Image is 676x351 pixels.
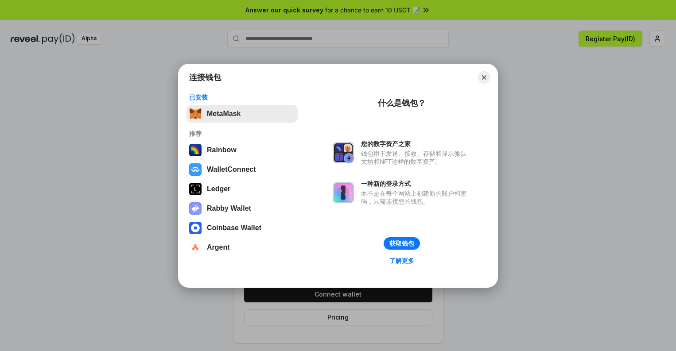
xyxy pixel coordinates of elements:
div: 您的数字资产之家 [361,140,471,148]
div: 什么是钱包？ [378,98,426,108]
img: svg+xml,%3Csvg%20width%3D%22120%22%20height%3D%22120%22%20viewBox%3D%220%200%20120%20120%22%20fil... [189,144,202,156]
button: WalletConnect [186,161,298,178]
button: Argent [186,239,298,256]
div: 了解更多 [389,257,414,265]
button: 获取钱包 [384,237,420,250]
img: svg+xml,%3Csvg%20xmlns%3D%22http%3A%2F%2Fwww.w3.org%2F2000%2Fsvg%22%20fill%3D%22none%22%20viewBox... [333,182,354,203]
div: 而不是在每个网站上创建新的账户和密码，只需连接您的钱包。 [361,189,471,205]
div: Argent [207,243,230,251]
button: Coinbase Wallet [186,219,298,237]
div: WalletConnect [207,166,256,174]
img: svg+xml,%3Csvg%20xmlns%3D%22http%3A%2F%2Fwww.w3.org%2F2000%2Fsvg%22%20fill%3D%22none%22%20viewBox... [333,142,354,163]
a: 了解更多 [384,255,420,266]
div: Rabby Wallet [207,204,251,212]
button: Rabby Wallet [186,200,298,217]
img: svg+xml,%3Csvg%20fill%3D%22none%22%20height%3D%2233%22%20viewBox%3D%220%200%2035%2033%22%20width%... [189,108,202,120]
div: 推荐 [189,130,295,138]
div: 钱包用于发送、接收、存储和显示像以太坊和NFT这样的数字资产。 [361,150,471,166]
button: Rainbow [186,141,298,159]
div: 一种新的登录方式 [361,180,471,188]
img: svg+xml,%3Csvg%20width%3D%2228%22%20height%3D%2228%22%20viewBox%3D%220%200%2028%2028%22%20fill%3D... [189,222,202,234]
button: Close [478,71,490,84]
div: Coinbase Wallet [207,224,261,232]
div: 已安装 [189,93,295,101]
img: svg+xml,%3Csvg%20xmlns%3D%22http%3A%2F%2Fwww.w3.org%2F2000%2Fsvg%22%20width%3D%2228%22%20height%3... [189,183,202,195]
h1: 连接钱包 [189,72,221,83]
div: 获取钱包 [389,239,414,247]
button: Ledger [186,180,298,198]
div: MetaMask [207,110,241,118]
div: Rainbow [207,146,237,154]
img: svg+xml,%3Csvg%20xmlns%3D%22http%3A%2F%2Fwww.w3.org%2F2000%2Fsvg%22%20fill%3D%22none%22%20viewBox... [189,202,202,215]
img: svg+xml,%3Csvg%20width%3D%2228%22%20height%3D%2228%22%20viewBox%3D%220%200%2028%2028%22%20fill%3D... [189,163,202,176]
button: MetaMask [186,105,298,123]
div: Ledger [207,185,230,193]
img: svg+xml,%3Csvg%20width%3D%2228%22%20height%3D%2228%22%20viewBox%3D%220%200%2028%2028%22%20fill%3D... [189,241,202,254]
